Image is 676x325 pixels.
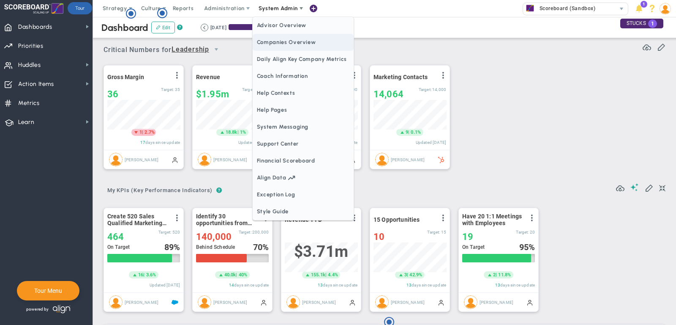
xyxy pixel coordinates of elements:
[409,272,422,278] span: 42.9%
[462,213,523,226] span: Have 20 1:1 Meetings with Employees
[164,242,174,252] span: 89
[229,283,234,287] span: 14
[107,74,144,80] span: Gross Margin
[526,299,533,306] span: Manually Updated
[172,230,180,234] span: 520
[161,87,174,92] span: Target:
[323,283,357,287] span: days since update
[645,183,653,192] span: Edit My KPIs
[404,272,407,278] span: 3
[18,18,52,36] span: Dashboards
[660,3,671,14] img: 193898.Person.photo
[630,183,639,191] span: Suggestions (AI Feature)
[500,283,535,287] span: days since update
[145,140,180,145] span: days since update
[101,22,148,33] span: Dashboard
[325,272,327,278] span: |
[516,230,529,234] span: Target:
[196,74,220,80] span: Revenue
[373,231,384,242] span: 10
[224,272,236,278] span: 40.0k
[253,68,354,85] span: Coach Information
[213,157,247,162] span: [PERSON_NAME]
[260,299,267,306] span: Manually Updated
[151,22,175,33] button: Edit
[253,152,354,169] span: Financial Scoreboard
[125,300,158,304] span: [PERSON_NAME]
[139,129,142,136] span: 1
[519,242,529,252] span: 95
[253,135,354,152] span: Support Center
[140,140,145,145] span: 17
[530,230,535,234] span: 20
[657,42,665,51] span: Edit or Add Critical Numbers
[226,129,237,136] span: 18.8k
[209,42,224,57] span: select
[107,244,130,250] span: On Target
[416,140,446,145] span: Updated [DATE]
[253,242,269,252] div: %
[641,1,647,8] span: 1
[198,153,211,166] img: Tom Johnson
[525,3,535,14] img: 33625.Company.photo
[146,272,156,278] span: 3.6%
[104,184,216,198] button: My KPIs (Key Performance Indicators)
[17,303,107,316] div: Powered by Align
[253,203,354,220] span: Style Guide
[18,75,54,93] span: Action Items
[493,272,496,278] span: 2
[285,216,322,223] span: Revenue YTD
[172,44,209,55] span: Leadership
[519,242,535,252] div: %
[438,156,444,163] span: HubSpot Enabled
[172,156,178,163] span: Manually Updated
[103,5,127,11] span: Strategy
[643,42,651,50] span: Refresh Data
[196,213,257,226] span: Identify 30 opportunities from SmithCo resulting in $200K new sales
[239,230,251,234] span: Target:
[18,94,40,112] span: Metrics
[412,283,446,287] span: days since update
[142,129,143,135] span: |
[242,87,255,92] span: Target:
[408,129,409,135] span: |
[107,231,124,242] span: 464
[107,213,169,226] span: Create 520 Sales Qualified Marketing Leads
[253,102,354,118] span: Help Pages
[496,272,497,278] span: |
[109,153,123,166] img: Jane Wilson
[391,300,425,304] span: [PERSON_NAME]
[419,87,431,92] span: Target:
[210,24,226,31] div: [DATE]
[427,230,440,234] span: Target:
[328,272,338,278] span: 4.4%
[164,242,180,252] div: %
[196,231,232,242] span: 140,000
[196,89,229,99] span: $1,950,925
[406,129,408,136] span: 9
[252,230,269,234] span: 200,000
[32,287,65,295] button: Tour Menu
[158,230,171,234] span: Target:
[406,283,412,287] span: 13
[18,56,41,74] span: Huddles
[373,74,428,80] span: Marketing Contacts
[535,3,596,14] span: Scoreboard (Sandbox)
[441,230,446,234] span: 15
[201,24,208,31] button: Go to previous period
[238,140,269,145] span: Updated [DATE]
[616,3,628,15] span: select
[411,129,421,135] span: 0.1%
[253,51,354,68] span: Daily Align Key Company Metrics
[204,5,244,11] span: Administration
[648,19,657,28] span: 1
[239,272,247,278] span: 40%
[259,5,298,11] span: System Admin
[143,272,144,278] span: |
[253,118,354,135] span: System Messaging
[349,299,356,306] span: Manually Updated
[172,299,178,306] span: Salesforce Enabled<br ></span>Sandbox: Quarterly Leads and Opportunities
[125,157,158,162] span: [PERSON_NAME]
[480,300,513,304] span: [PERSON_NAME]
[150,283,180,287] span: Updated [DATE]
